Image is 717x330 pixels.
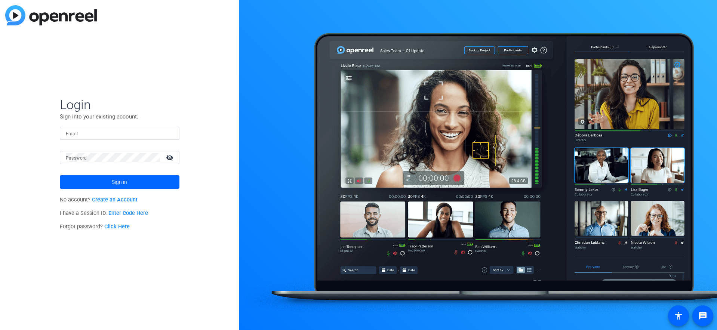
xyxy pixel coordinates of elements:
p: Sign into your existing account. [60,112,179,121]
mat-label: Email [66,131,78,136]
mat-icon: message [698,311,707,320]
a: Create an Account [92,197,138,203]
mat-icon: visibility_off [161,152,179,163]
span: Forgot password? [60,223,130,230]
input: Enter Email Address [66,129,173,138]
mat-label: Password [66,155,87,161]
button: Sign in [60,175,179,189]
span: Login [60,97,179,112]
a: Enter Code Here [108,210,148,216]
span: Sign in [112,173,127,191]
span: I have a Session ID. [60,210,148,216]
mat-icon: accessibility [674,311,683,320]
span: No account? [60,197,138,203]
a: Click Here [104,223,130,230]
img: blue-gradient.svg [5,5,97,25]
